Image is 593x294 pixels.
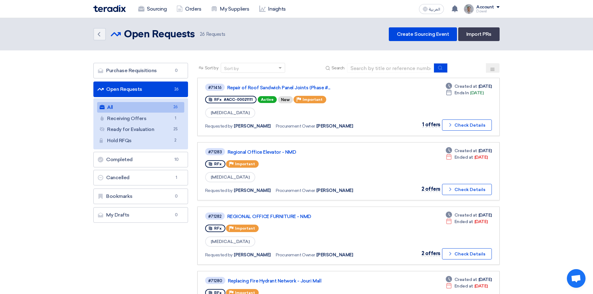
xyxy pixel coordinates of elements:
[93,63,188,78] a: Purchase Requisitions0
[173,193,180,199] span: 0
[421,186,440,192] span: 2 offers
[227,214,383,219] a: REGIONAL OFFICE FURNITURE - NMD
[214,162,222,166] span: RFx
[464,4,474,14] img: IMG_1753965247717.jpg
[454,154,473,161] span: Ended at
[93,207,188,223] a: My Drafts0
[476,5,494,10] div: Account
[172,104,179,110] span: 26
[133,2,172,16] a: Sourcing
[567,269,586,288] div: Open chat
[429,7,440,12] span: العربية
[442,119,492,131] button: Check Details
[93,152,188,167] a: Completed10
[276,187,315,194] span: Procurement Owner
[446,283,488,289] div: [DATE]
[458,27,500,41] a: Import PRs
[200,31,225,38] span: Requests
[419,4,444,14] button: العربية
[258,96,277,103] span: Active
[124,28,195,41] h2: Open Requests
[234,187,271,194] span: [PERSON_NAME]
[97,102,184,113] a: All
[224,65,239,72] div: Sort by
[446,212,492,218] div: [DATE]
[316,252,353,258] span: [PERSON_NAME]
[442,184,492,195] button: Check Details
[446,90,484,96] div: [DATE]
[454,283,473,289] span: Ended at
[205,172,255,182] span: [MEDICAL_DATA]
[93,82,188,97] a: Open Requests26
[332,65,345,71] span: Search
[421,250,440,256] span: 2 offers
[208,279,222,283] div: #71280
[454,83,477,90] span: Created at
[200,31,205,37] span: 26
[235,226,255,231] span: Important
[446,83,492,90] div: [DATE]
[214,97,222,102] span: RFx
[205,187,233,194] span: Requested by
[97,124,184,135] a: Ready for Evaluation
[205,252,233,258] span: Requested by
[235,162,255,166] span: Important
[303,97,322,102] span: Important
[173,86,180,92] span: 26
[454,212,477,218] span: Created at
[172,137,179,144] span: 2
[454,218,473,225] span: Ended at
[206,2,254,16] a: My Suppliers
[173,212,180,218] span: 0
[422,122,440,128] span: 1 offers
[173,156,180,163] span: 10
[276,252,315,258] span: Procurement Owner
[205,236,255,247] span: [MEDICAL_DATA]
[214,226,222,231] span: RFx
[446,276,492,283] div: [DATE]
[93,170,188,185] a: Cancelled1
[228,278,384,284] a: Replacing Fire Hydrant Network - Jouri Mall
[316,187,353,194] span: [PERSON_NAME]
[208,86,222,90] div: #71416
[454,276,477,283] span: Created at
[93,5,126,12] img: Teradix logo
[208,214,222,218] div: #71282
[208,150,222,154] div: #71283
[278,96,293,103] div: New
[172,126,179,133] span: 25
[347,63,434,73] input: Search by title or reference number
[276,123,315,129] span: Procurement Owner
[446,147,492,154] div: [DATE]
[446,154,488,161] div: [DATE]
[97,113,184,124] a: Receiving Offers
[93,189,188,204] a: Bookmarks0
[172,2,206,16] a: Orders
[173,68,180,74] span: 0
[316,123,353,129] span: [PERSON_NAME]
[442,248,492,259] button: Check Details
[389,27,457,41] a: Create Sourcing Event
[205,123,233,129] span: Requested by
[476,10,500,13] div: Dowel
[224,97,253,102] span: #ACC-00021111
[227,85,383,91] a: Repair of Roof Sandwich Panel Joints (Phase #...
[254,2,291,16] a: Insights
[97,135,184,146] a: Hold RFQs
[454,90,469,96] span: Ends In
[234,123,271,129] span: [PERSON_NAME]
[228,149,383,155] a: Regional Office Elevator - NMD
[205,108,255,118] span: [MEDICAL_DATA]
[205,65,219,71] span: Sort by
[446,218,488,225] div: [DATE]
[454,147,477,154] span: Created at
[173,175,180,181] span: 1
[172,115,179,122] span: 1
[234,252,271,258] span: [PERSON_NAME]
